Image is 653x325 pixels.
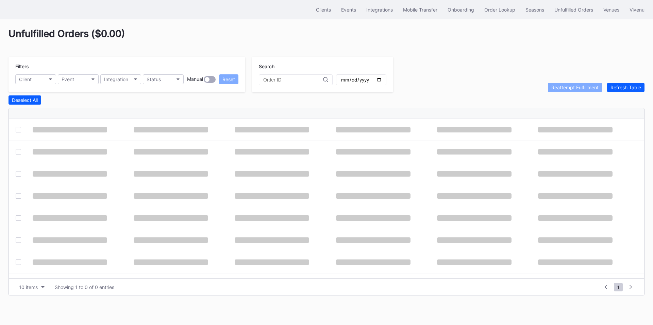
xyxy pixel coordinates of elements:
div: Manual [187,76,203,83]
div: Filters [15,64,238,69]
div: Clients [316,7,331,13]
div: Search [259,64,386,69]
button: Reset [219,74,238,84]
div: Reset [222,76,235,82]
button: Venues [598,3,624,16]
input: Order ID [263,77,323,83]
button: Vivenu [624,3,650,16]
div: Event [62,76,74,82]
div: Venues [603,7,619,13]
div: Mobile Transfer [403,7,437,13]
div: Order Lookup [484,7,515,13]
span: 1 [614,283,623,291]
button: Reattempt Fulfillment [548,83,602,92]
div: Unfulfilled Orders [554,7,593,13]
div: Deselect All [12,97,38,103]
div: Showing 1 to 0 of 0 entries [55,284,114,290]
div: Integration [104,76,128,82]
div: Reattempt Fulfillment [551,85,599,90]
button: Onboarding [442,3,479,16]
button: Seasons [520,3,549,16]
div: Integrations [366,7,393,13]
button: Client [15,74,56,84]
div: Unfulfilled Orders ( $0.00 ) [9,28,644,48]
button: Unfulfilled Orders [549,3,598,16]
button: Integrations [361,3,398,16]
button: Clients [311,3,336,16]
button: Order Lookup [479,3,520,16]
button: Deselect All [9,95,41,105]
button: Integration [100,74,141,84]
div: Client [19,76,32,82]
button: Status [143,74,184,84]
div: Events [341,7,356,13]
div: 10 items [19,284,38,290]
div: Seasons [525,7,544,13]
div: Vivenu [630,7,644,13]
button: Event [58,74,99,84]
button: 10 items [16,283,48,292]
button: Events [336,3,361,16]
button: Refresh Table [607,83,644,92]
div: Refresh Table [610,85,641,90]
div: Status [147,76,161,82]
div: Onboarding [448,7,474,13]
button: Mobile Transfer [398,3,442,16]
